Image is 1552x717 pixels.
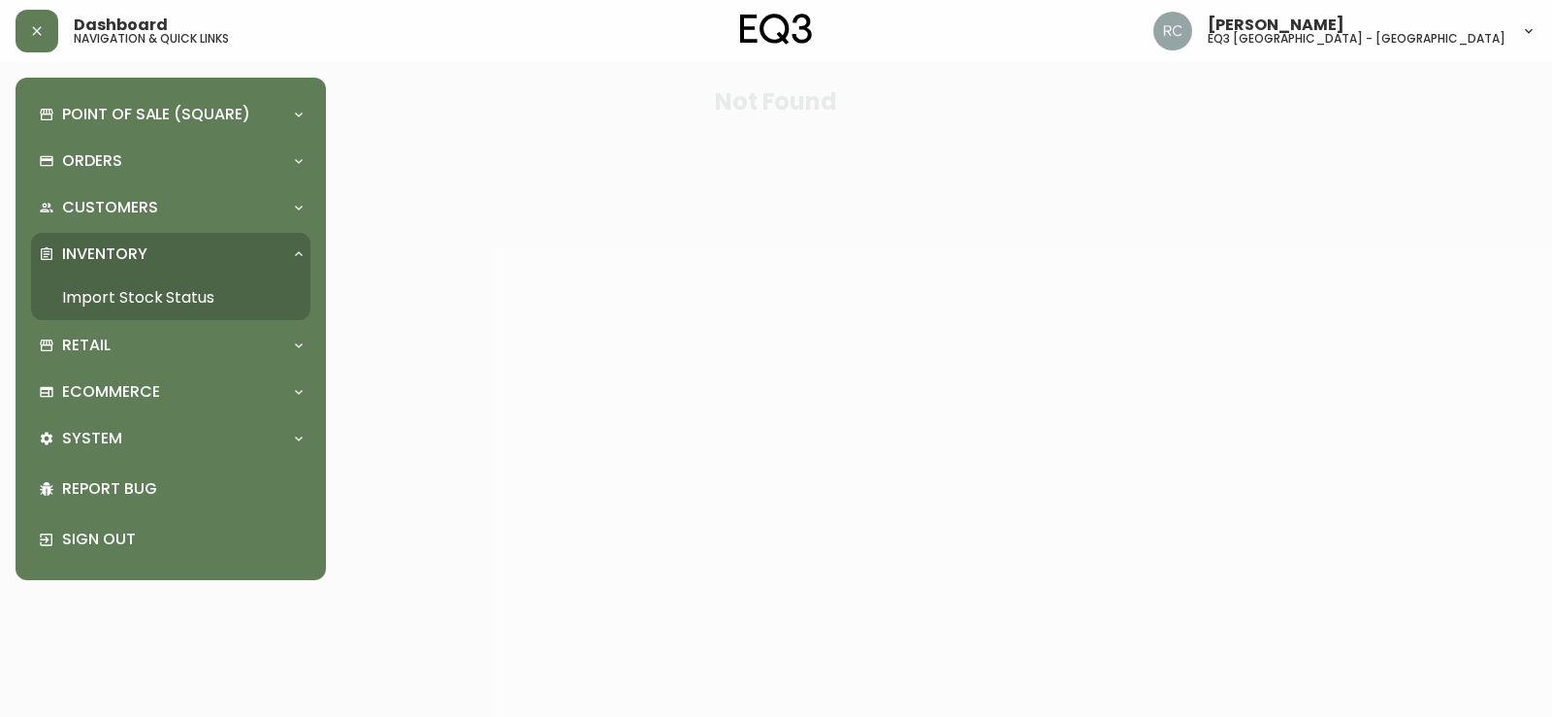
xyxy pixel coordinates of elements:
[62,197,158,218] p: Customers
[31,276,310,320] a: Import Stock Status
[62,381,160,403] p: Ecommerce
[1153,12,1192,50] img: 75cc83b809079a11c15b21e94bbc0507
[31,140,310,182] div: Orders
[62,529,303,550] p: Sign Out
[31,93,310,136] div: Point of Sale (Square)
[31,417,310,460] div: System
[74,33,229,45] h5: navigation & quick links
[31,464,310,514] div: Report Bug
[31,186,310,229] div: Customers
[62,335,111,356] p: Retail
[62,428,122,449] p: System
[31,514,310,565] div: Sign Out
[740,14,812,45] img: logo
[31,233,310,276] div: Inventory
[62,104,250,125] p: Point of Sale (Square)
[62,244,147,265] p: Inventory
[1208,33,1505,45] h5: eq3 [GEOGRAPHIC_DATA] - [GEOGRAPHIC_DATA]
[62,150,122,172] p: Orders
[62,478,303,500] p: Report Bug
[31,324,310,367] div: Retail
[31,371,310,413] div: Ecommerce
[1208,17,1344,33] span: [PERSON_NAME]
[74,17,168,33] span: Dashboard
